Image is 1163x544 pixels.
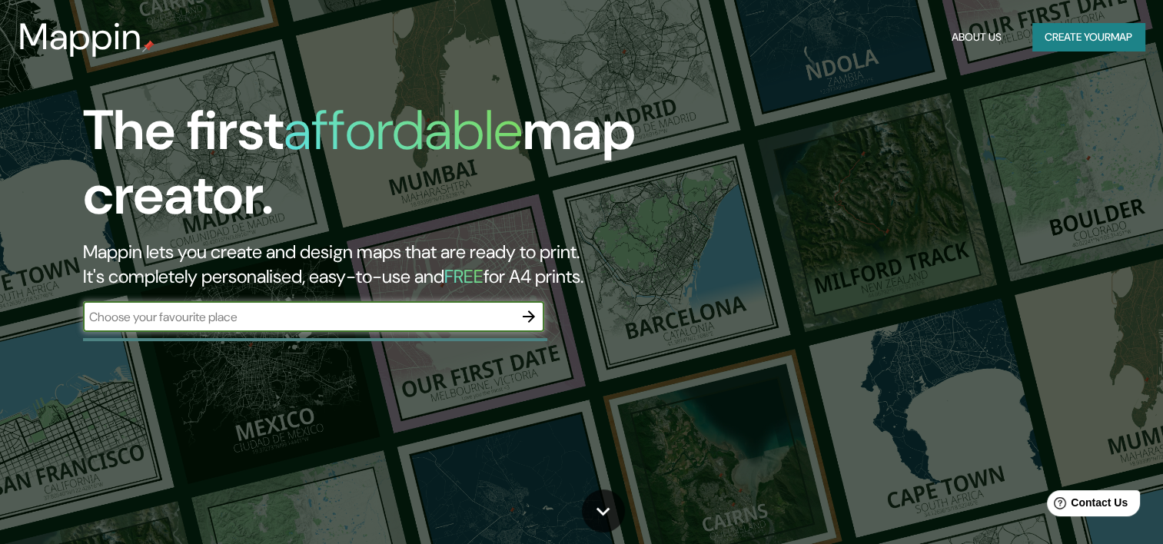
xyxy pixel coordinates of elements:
[83,98,665,240] h1: The first map creator.
[945,23,1008,51] button: About Us
[284,95,523,166] h1: affordable
[83,240,665,289] h2: Mappin lets you create and design maps that are ready to print. It's completely personalised, eas...
[1032,23,1145,51] button: Create yourmap
[83,308,513,326] input: Choose your favourite place
[18,15,142,58] h3: Mappin
[444,264,483,288] h5: FREE
[142,40,155,52] img: mappin-pin
[1026,484,1146,527] iframe: Help widget launcher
